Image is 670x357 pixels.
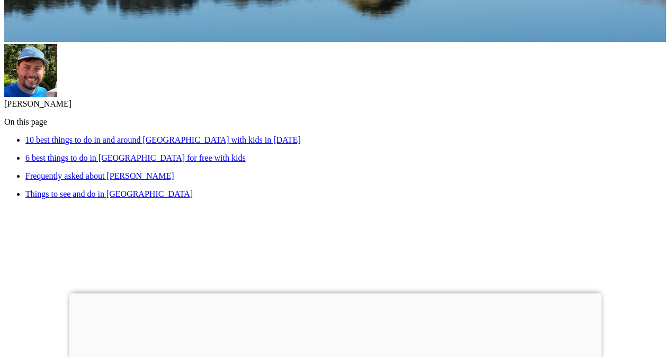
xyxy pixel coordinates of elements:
img: Ralfas Jegorovas [4,44,57,97]
div: [PERSON_NAME] [4,99,666,109]
a: Things to see and do in [GEOGRAPHIC_DATA] [25,189,193,198]
p: On this page [4,117,666,127]
a: Frequently asked about [PERSON_NAME] [25,171,174,180]
a: 10 best things to do in and around [GEOGRAPHIC_DATA] with kids in [DATE] [25,135,301,144]
a: 6 best things to do in [GEOGRAPHIC_DATA] for free with kids [25,153,246,162]
iframe: Advertisement [4,207,360,356]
